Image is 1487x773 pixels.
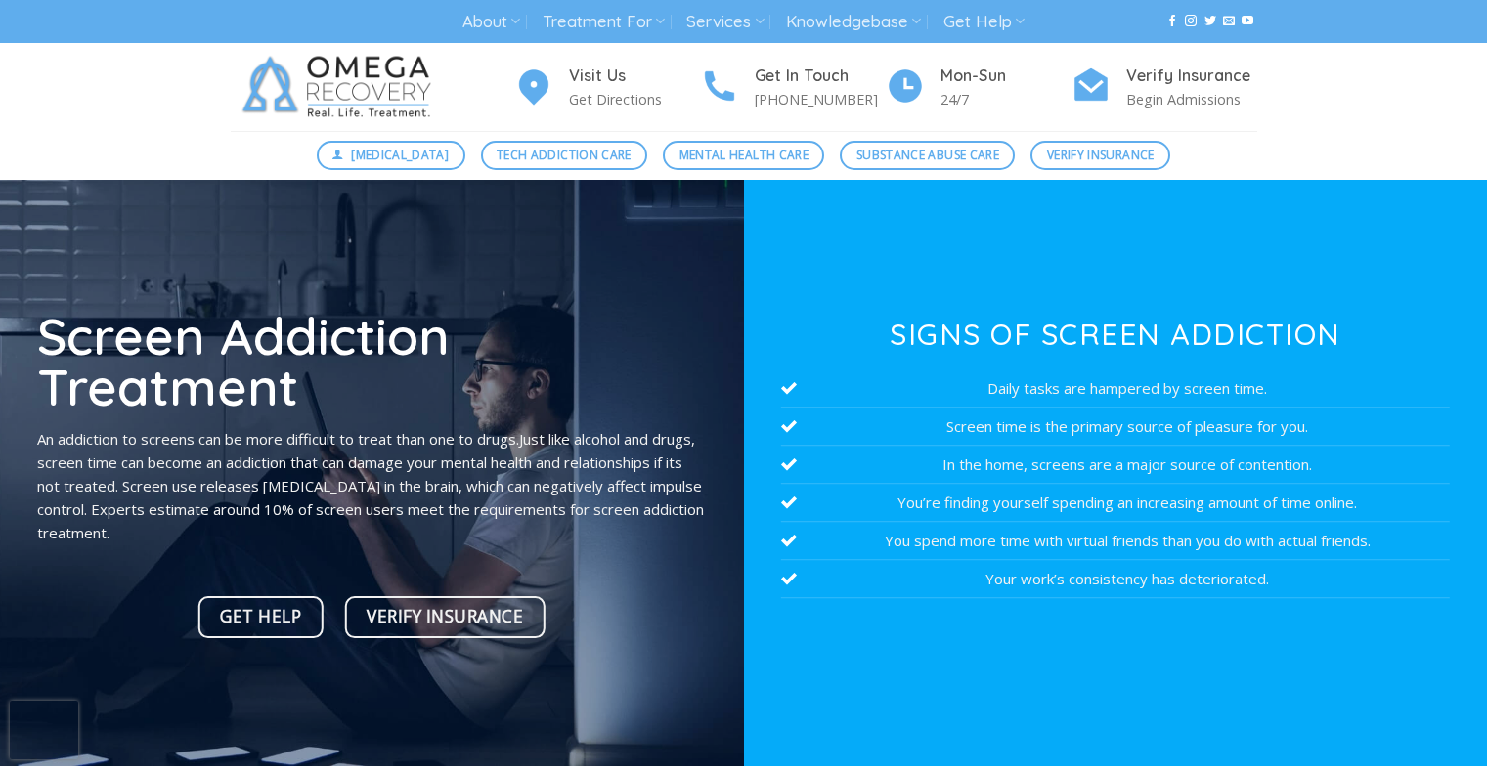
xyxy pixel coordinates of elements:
[37,427,706,544] p: An addiction to screens can be more difficult to treat than one to drugs.Just like alcohol and dr...
[1223,15,1235,28] a: Send us an email
[700,64,886,111] a: Get In Touch [PHONE_NUMBER]
[569,88,700,110] p: Get Directions
[755,88,886,110] p: [PHONE_NUMBER]
[1166,15,1178,28] a: Follow on Facebook
[781,484,1450,522] li: You’re finding yourself spending an increasing amount of time online.
[1126,64,1257,89] h4: Verify Insurance
[781,369,1450,408] li: Daily tasks are hampered by screen time.
[1072,64,1257,111] a: Verify Insurance Begin Admissions
[367,603,523,630] span: Verify Insurance
[781,560,1450,598] li: Your work’s consistency has deteriorated.
[37,310,706,412] h1: Screen Addiction Treatment
[679,146,809,164] span: Mental Health Care
[1242,15,1253,28] a: Follow on YouTube
[1047,146,1155,164] span: Verify Insurance
[514,64,700,111] a: Visit Us Get Directions
[344,596,546,638] a: Verify Insurance
[940,64,1072,89] h4: Mon-Sun
[840,141,1015,170] a: Substance Abuse Care
[786,4,921,40] a: Knowledgebase
[856,146,999,164] span: Substance Abuse Care
[940,88,1072,110] p: 24/7
[943,4,1025,40] a: Get Help
[1185,15,1197,28] a: Follow on Instagram
[781,446,1450,484] li: In the home, screens are a major source of contention.
[220,603,301,630] span: Get Help
[686,4,764,40] a: Services
[1126,88,1257,110] p: Begin Admissions
[1030,141,1170,170] a: Verify Insurance
[781,522,1450,560] li: You spend more time with virtual friends than you do with actual friends.
[755,64,886,89] h4: Get In Touch
[198,596,325,638] a: Get Help
[10,701,78,759] iframe: reCAPTCHA
[317,141,465,170] a: [MEDICAL_DATA]
[1204,15,1216,28] a: Follow on Twitter
[462,4,520,40] a: About
[231,43,451,131] img: Omega Recovery
[481,141,648,170] a: Tech Addiction Care
[663,141,824,170] a: Mental Health Care
[781,408,1450,446] li: Screen time is the primary source of pleasure for you.
[781,320,1450,349] h3: Signs of Screen Addiction
[351,146,449,164] span: [MEDICAL_DATA]
[497,146,632,164] span: Tech Addiction Care
[543,4,665,40] a: Treatment For
[569,64,700,89] h4: Visit Us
